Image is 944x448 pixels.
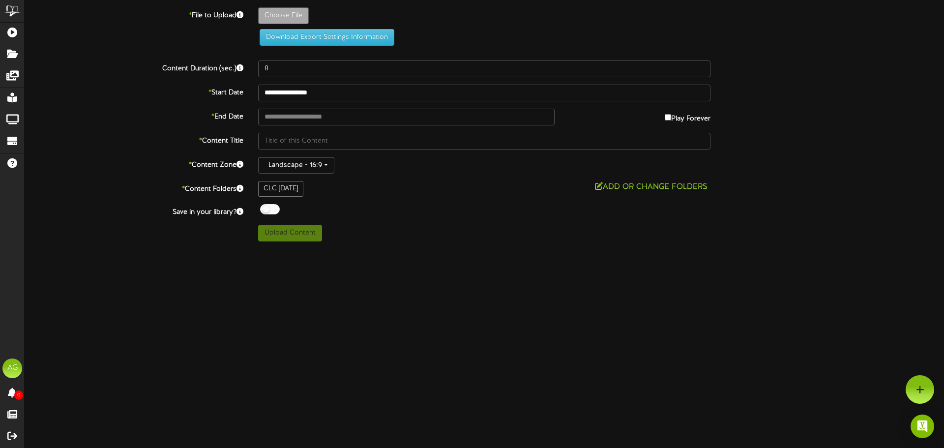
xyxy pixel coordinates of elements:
[17,204,251,217] label: Save in your library?
[17,7,251,21] label: File to Upload
[17,60,251,74] label: Content Duration (sec.)
[17,133,251,146] label: Content Title
[17,181,251,194] label: Content Folders
[260,29,394,46] button: Download Export Settings Information
[592,181,710,193] button: Add or Change Folders
[17,85,251,98] label: Start Date
[665,114,671,120] input: Play Forever
[258,225,322,241] button: Upload Content
[258,133,710,149] input: Title of this Content
[258,157,334,174] button: Landscape - 16:9
[17,109,251,122] label: End Date
[17,157,251,170] label: Content Zone
[258,181,303,197] div: CLC [DATE]
[255,33,394,41] a: Download Export Settings Information
[665,109,710,124] label: Play Forever
[911,415,934,438] div: Open Intercom Messenger
[2,358,22,378] div: AG
[14,390,23,400] span: 0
